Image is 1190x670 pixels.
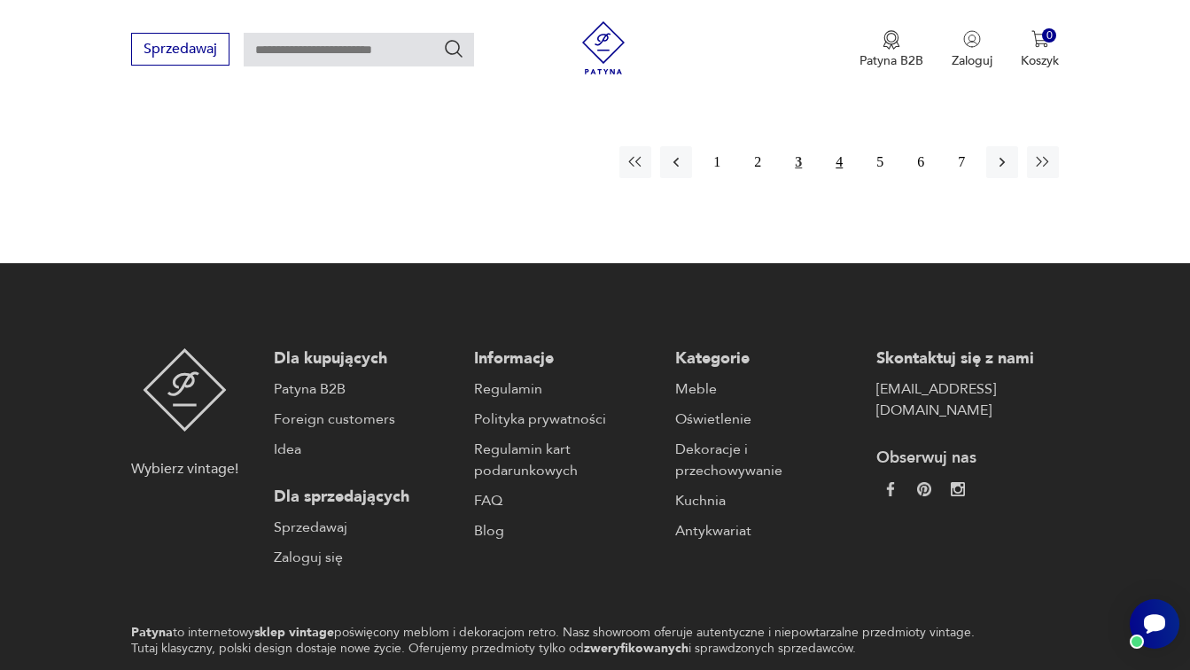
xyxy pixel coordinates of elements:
[883,482,898,496] img: da9060093f698e4c3cedc1453eec5031.webp
[675,378,859,400] a: Meble
[823,146,855,178] button: 4
[876,348,1060,370] p: Skontaktuj się z nami
[577,21,630,74] img: Patyna - sklep z meblami i dekoracjami vintage
[945,146,977,178] button: 7
[701,146,733,178] button: 1
[474,439,657,481] a: Regulamin kart podarunkowych
[1021,30,1059,69] button: 0Koszyk
[443,38,464,59] button: Szukaj
[274,517,457,538] a: Sprzedawaj
[675,348,859,370] p: Kategorie
[584,640,688,657] strong: zweryfikowanych
[274,409,457,430] a: Foreign customers
[876,378,1060,421] a: [EMAIL_ADDRESS][DOMAIN_NAME]
[1130,599,1179,649] iframe: Smartsupp widget button
[951,482,965,496] img: c2fd9cf7f39615d9d6839a72ae8e59e5.webp
[742,146,774,178] button: 2
[254,624,334,641] strong: sklep vintage
[131,33,229,66] button: Sprzedawaj
[274,487,457,508] p: Dla sprzedających
[952,30,992,69] button: Zaloguj
[131,625,998,657] p: to internetowy poświęcony meblom i dekoracjom retro. Nasz showroom oferuje autentyczne i niepowta...
[274,378,457,400] a: Patyna B2B
[131,44,229,57] a: Sprzedawaj
[1021,52,1059,69] p: Koszyk
[876,448,1060,469] p: Obserwuj nas
[675,409,859,430] a: Oświetlenie
[675,520,859,541] a: Antykwariat
[1031,30,1049,48] img: Ikona koszyka
[143,348,227,432] img: Patyna - sklep z meblami i dekoracjami vintage
[274,348,457,370] p: Dla kupujących
[859,30,923,69] button: Patyna B2B
[474,520,657,541] a: Blog
[675,439,859,481] a: Dekoracje i przechowywanie
[131,624,173,641] strong: Patyna
[274,439,457,460] a: Idea
[883,30,900,50] img: Ikona medalu
[474,490,657,511] a: FAQ
[675,490,859,511] a: Kuchnia
[864,146,896,178] button: 5
[474,378,657,400] a: Regulamin
[963,30,981,48] img: Ikonka użytkownika
[1042,28,1057,43] div: 0
[474,409,657,430] a: Polityka prywatności
[274,547,457,568] a: Zaloguj się
[917,482,931,496] img: 37d27d81a828e637adc9f9cb2e3d3a8a.webp
[131,458,238,479] p: Wybierz vintage!
[952,52,992,69] p: Zaloguj
[859,52,923,69] p: Patyna B2B
[474,348,657,370] p: Informacje
[782,146,814,178] button: 3
[905,146,937,178] button: 6
[859,30,923,69] a: Ikona medaluPatyna B2B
